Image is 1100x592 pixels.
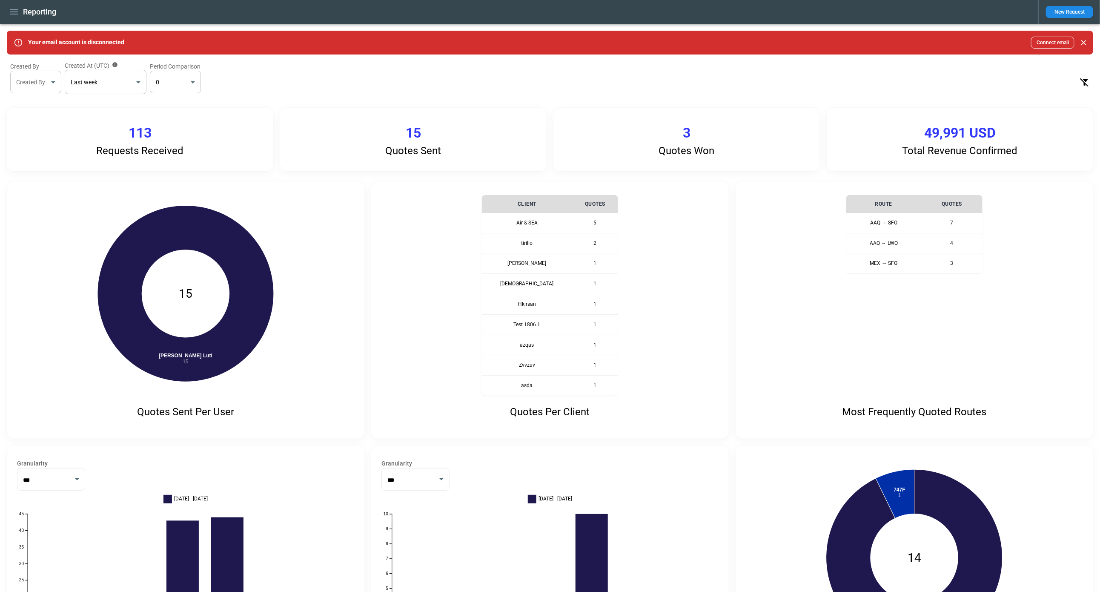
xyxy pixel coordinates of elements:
[386,145,441,157] p: Quotes Sent
[66,76,133,89] div: Monday to Sunday of previous week
[894,487,905,493] tspan: 747F
[28,39,124,46] p: Your email account is disconnected
[19,561,24,566] text: 30
[924,125,996,141] p: 49,991 USD
[572,213,618,233] td: 5
[482,195,572,213] th: Client
[572,233,618,253] td: 2
[97,145,184,157] p: Requests Received
[183,359,189,365] tspan: 15
[572,314,618,335] td: 1
[846,195,983,273] table: simple table
[921,213,983,233] td: 7
[659,145,715,157] p: Quotes Won
[112,62,118,68] svg: Data includes activity through 19/08/2025 (end of day UTC)
[921,253,983,273] td: 3
[174,497,208,501] span: [DATE] - [DATE]
[1046,6,1093,18] button: New Request
[846,233,921,253] th: AAQ → LWO
[150,62,201,71] label: Period Comparison
[572,195,618,213] th: Quotes
[842,406,987,418] p: Most Frequently Quoted Routes
[482,314,572,335] th: Test 1806.1
[1031,37,1074,49] button: Connect email
[908,551,921,565] text: 14
[137,406,234,418] p: Quotes Sent Per User
[921,233,983,253] td: 4
[179,287,192,301] text: 15
[572,294,618,315] td: 1
[65,61,146,70] label: Created At (UTC)
[384,512,389,516] text: 10
[19,578,24,582] text: 25
[572,376,618,396] td: 1
[1078,37,1090,49] button: Close
[386,571,388,576] text: 6
[1078,33,1090,52] div: dismiss
[19,512,24,516] text: 45
[381,459,719,468] label: Granularity
[482,253,572,274] th: [PERSON_NAME]
[846,195,921,213] th: Route
[386,586,388,591] text: 5
[572,253,618,274] td: 1
[898,492,901,498] tspan: 1
[10,62,61,71] label: Created By
[129,125,152,141] p: 113
[19,528,24,533] text: 40
[482,195,618,396] table: simple table
[1080,77,1090,87] svg: Clear Filters
[482,294,572,315] th: Hkirsan
[572,335,618,355] td: 1
[482,274,572,294] th: [DEMOGRAPHIC_DATA]
[159,353,212,359] tspan: [PERSON_NAME] Luti
[17,459,354,468] label: Granularity
[16,78,48,86] div: Created By
[482,233,572,253] th: tirillo
[482,213,572,233] th: Air & SEA
[683,125,690,141] p: 3
[572,355,618,376] td: 1
[902,145,1018,157] p: Total Revenue Confirmed
[846,213,921,233] th: AAQ → SFO
[482,376,572,396] th: asda
[482,355,572,376] th: Zvvzuv
[406,125,421,141] p: 15
[510,406,590,418] p: Quotes Per Client
[386,541,388,546] text: 8
[19,545,24,549] text: 35
[23,7,56,17] h1: Reporting
[572,274,618,294] td: 1
[386,526,388,531] text: 9
[386,556,388,561] text: 7
[846,253,921,273] th: MEX → SFO
[150,71,201,93] div: 0
[482,335,572,355] th: azqas
[921,195,983,213] th: Quotes
[539,497,572,501] span: [DATE] - [DATE]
